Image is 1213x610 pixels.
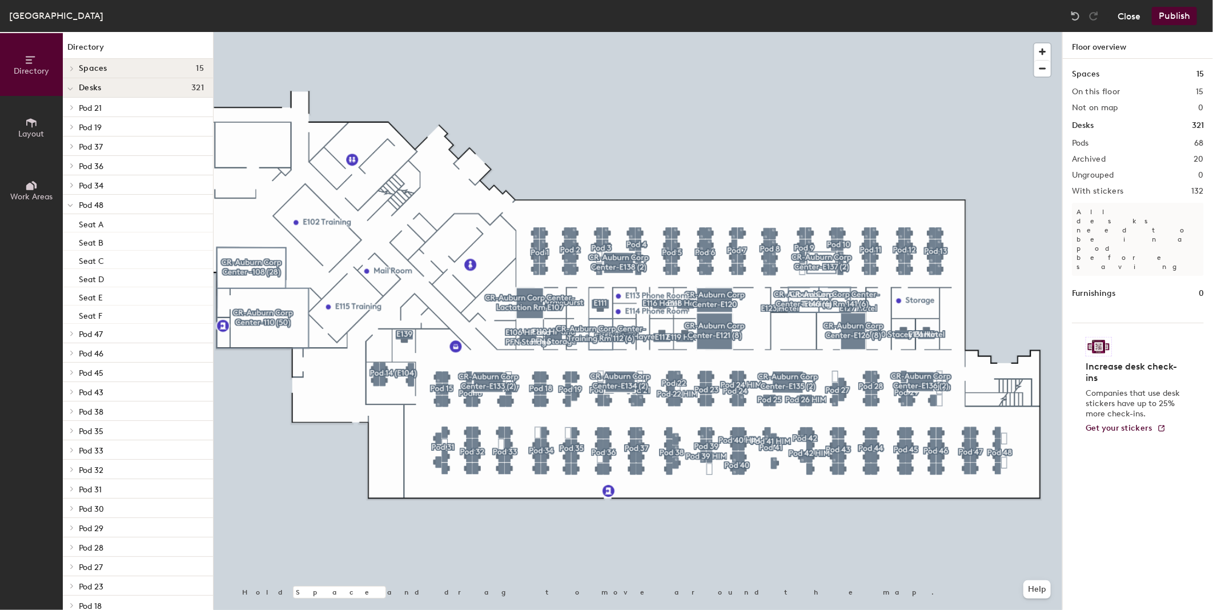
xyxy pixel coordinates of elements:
span: Pod 21 [79,103,102,113]
h1: 321 [1192,119,1204,132]
span: Pod 31 [79,485,102,495]
h2: 68 [1194,139,1204,148]
h2: 0 [1199,171,1204,180]
h2: Not on map [1072,103,1118,113]
h1: Spaces [1072,68,1099,81]
h2: With stickers [1072,187,1124,196]
h4: Increase desk check-ins [1086,361,1183,384]
h2: 15 [1196,87,1204,97]
span: Pod 37 [79,142,103,152]
h1: Furnishings [1072,287,1115,300]
span: Pod 36 [79,162,103,171]
span: 15 [196,64,204,73]
span: Pod 46 [79,349,103,359]
span: 321 [191,83,204,93]
h2: 132 [1191,187,1204,196]
span: Pod 43 [79,388,103,398]
h1: Floor overview [1063,32,1213,59]
button: Help [1023,580,1051,599]
span: Pod 23 [79,582,103,592]
span: Pod 19 [79,123,102,133]
span: Pod 28 [79,543,103,553]
img: Sticker logo [1086,337,1112,356]
span: Pod 47 [79,330,103,339]
span: Pod 29 [79,524,103,533]
span: Pod 35 [79,427,103,436]
h1: Desks [1072,119,1094,132]
span: Directory [14,66,49,76]
p: Seat B [79,235,103,248]
img: Redo [1088,10,1099,22]
p: Companies that use desk stickers have up to 25% more check-ins. [1086,388,1183,419]
h2: 0 [1199,103,1204,113]
span: Pod 45 [79,368,103,378]
h2: Archived [1072,155,1106,164]
button: Close [1118,7,1140,25]
span: Pod 30 [79,504,104,514]
span: Desks [79,83,101,93]
h1: 15 [1196,68,1204,81]
h2: On this floor [1072,87,1120,97]
h2: 20 [1194,155,1204,164]
p: Seat F [79,308,102,321]
button: Publish [1152,7,1197,25]
p: Seat A [79,216,103,230]
h1: 0 [1199,287,1204,300]
a: Get your stickers [1086,424,1166,434]
span: Layout [19,129,45,139]
h2: Pods [1072,139,1089,148]
span: Get your stickers [1086,423,1152,433]
span: Pod 34 [79,181,103,191]
span: Pod 38 [79,407,103,417]
h2: Ungrouped [1072,171,1114,180]
img: Undo [1070,10,1081,22]
h1: Directory [63,41,213,59]
p: Seat C [79,253,104,266]
p: Seat E [79,290,103,303]
span: Pod 33 [79,446,103,456]
span: Spaces [79,64,107,73]
span: Pod 27 [79,563,103,572]
span: Work Areas [10,192,53,202]
p: All desks need to be in a pod before saving [1072,203,1204,276]
p: Seat D [79,271,104,284]
div: [GEOGRAPHIC_DATA] [9,9,103,23]
span: Pod 48 [79,200,103,210]
span: Pod 32 [79,465,103,475]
